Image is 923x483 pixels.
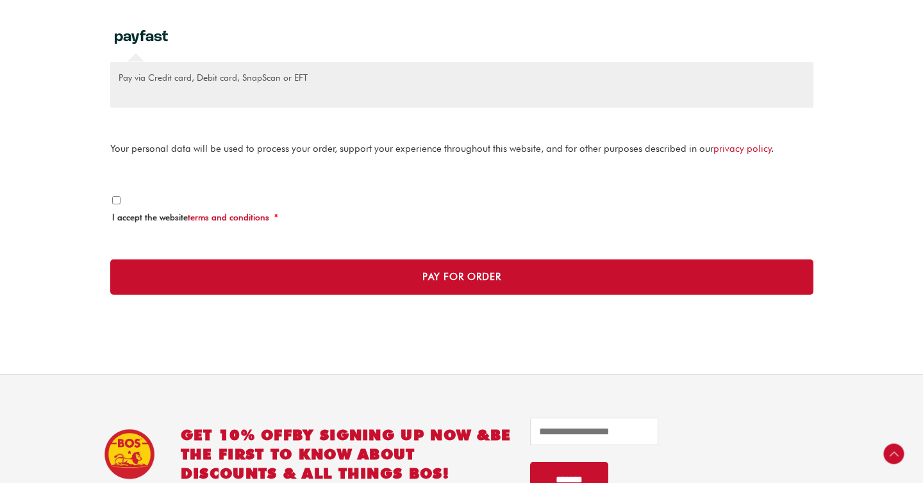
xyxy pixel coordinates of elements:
[119,71,804,85] p: Pay via Credit card, Debit card, SnapScan or EFT
[274,212,278,222] abbr: required
[181,425,511,483] h2: GET 10% OFF be the first to know about discounts & all things BOS!
[713,143,772,154] a: privacy policy
[188,212,269,222] a: terms and conditions
[292,426,490,443] span: BY SIGNING UP NOW &
[110,259,813,295] button: Pay for order
[110,141,813,157] p: Your personal data will be used to process your order, support your experience throughout this we...
[104,429,155,480] img: BOS Ice Tea
[112,196,121,204] input: I accept the websiteterms and conditions *
[112,212,269,222] span: I accept the website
